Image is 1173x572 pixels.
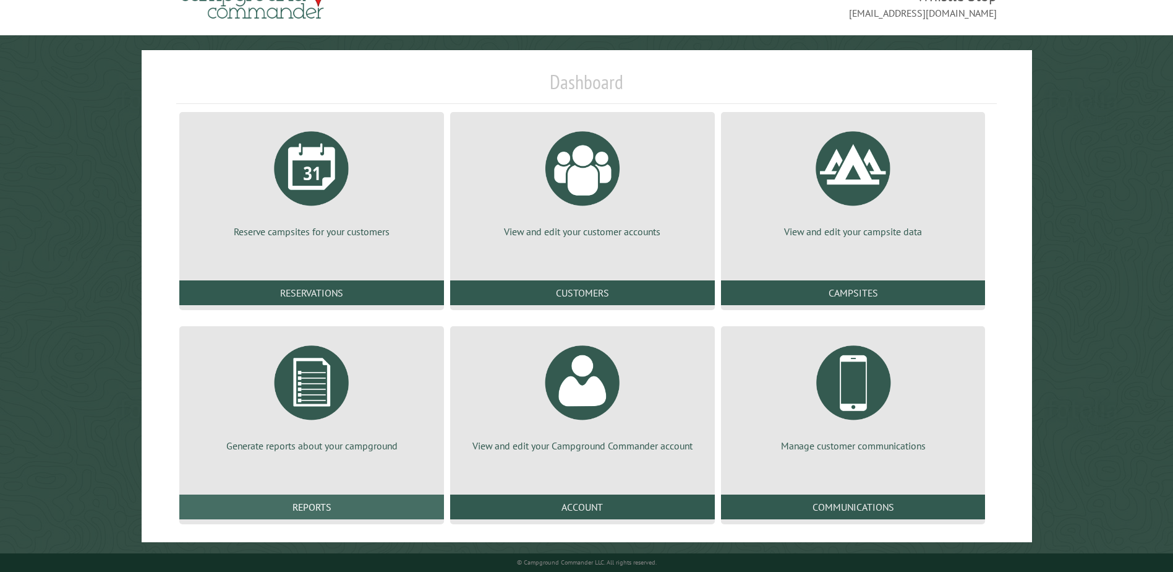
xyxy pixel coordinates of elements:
p: Reserve campsites for your customers [194,225,429,238]
a: Reports [179,495,444,519]
p: Manage customer communications [736,439,971,453]
a: Manage customer communications [736,336,971,453]
a: Account [450,495,715,519]
p: Generate reports about your campground [194,439,429,453]
a: Generate reports about your campground [194,336,429,453]
a: View and edit your Campground Commander account [465,336,700,453]
p: View and edit your customer accounts [465,225,700,238]
a: Reserve campsites for your customers [194,122,429,238]
a: Communications [721,495,986,519]
a: Campsites [721,280,986,305]
a: Reservations [179,280,444,305]
a: View and edit your campsite data [736,122,971,238]
p: View and edit your Campground Commander account [465,439,700,453]
p: View and edit your campsite data [736,225,971,238]
small: © Campground Commander LLC. All rights reserved. [517,558,657,566]
a: View and edit your customer accounts [465,122,700,238]
h1: Dashboard [176,70,996,104]
a: Customers [450,280,715,305]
